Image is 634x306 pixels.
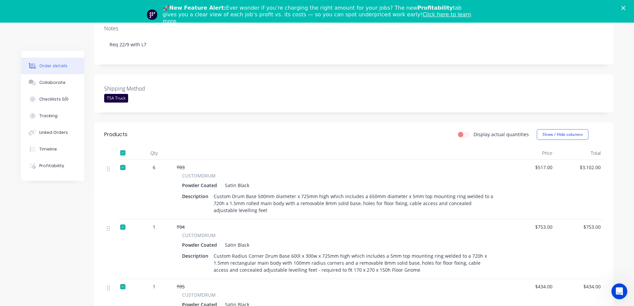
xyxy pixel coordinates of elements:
div: Req 22/9 with L7 [104,34,603,55]
span: CUSTOMDRUM [182,291,216,298]
div: Satin Black [222,240,249,250]
button: Order details [21,58,84,74]
label: Display actual quantities [474,131,529,138]
div: Products [104,131,127,139]
div: Qty [134,147,174,160]
span: $3,102.00 [558,164,601,171]
span: T03 [177,164,185,170]
button: Linked Orders [21,124,84,141]
button: Checklists 0/0 [21,91,84,108]
span: $434.00 [510,283,552,290]
div: Price [507,147,555,160]
div: Total [555,147,603,160]
div: Timeline [39,146,57,152]
div: Custom Radius Corner Drum Base 600l x 300w x 725mm high which includes a 5mm top mounting ring we... [211,251,499,275]
div: Custom Drum Base 500mm diameter x 725mm high which includes a 650mm diameter x 5mm top mounting r... [211,191,499,215]
div: Satin Black [222,180,249,190]
img: Profile image for Team [147,9,157,20]
span: $517.00 [510,164,552,171]
div: Collaborate [39,80,66,86]
div: Description [182,191,211,201]
span: T04 [177,224,185,230]
button: Profitability [21,157,84,174]
button: Tracking [21,108,84,124]
span: CUSTOMDRUM [182,172,216,179]
div: Profitability [39,163,64,169]
span: $434.00 [558,283,601,290]
div: Notes [104,25,603,32]
button: Timeline [21,141,84,157]
div: TSA Truck [104,94,128,103]
div: Linked Orders [39,130,68,136]
div: Checklists 0/0 [39,96,69,102]
div: Tracking [39,113,58,119]
span: 1 [153,223,155,230]
b: Profitability [417,5,453,11]
span: CUSTOMDRUM [182,232,216,239]
button: Collaborate [21,74,84,91]
button: Show / Hide columns [537,129,588,140]
label: Shipping Method [104,85,187,93]
span: 1 [153,283,155,290]
div: Powder Coated [182,180,220,190]
span: $753.00 [510,223,552,230]
span: 6 [153,164,155,171]
span: T05 [177,283,185,290]
div: Order details [39,63,68,69]
div: Powder Coated [182,240,220,250]
div: Close [621,6,628,10]
a: Click here to learn more. [163,11,471,24]
div: Description [182,251,211,261]
b: New Feature Alert: [169,5,226,11]
div: 🚀 Ever wonder if you’re charging the right amount for your jobs? The new tab gives you a clear vi... [163,5,477,25]
span: $753.00 [558,223,601,230]
iframe: Intercom live chat [611,283,627,299]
